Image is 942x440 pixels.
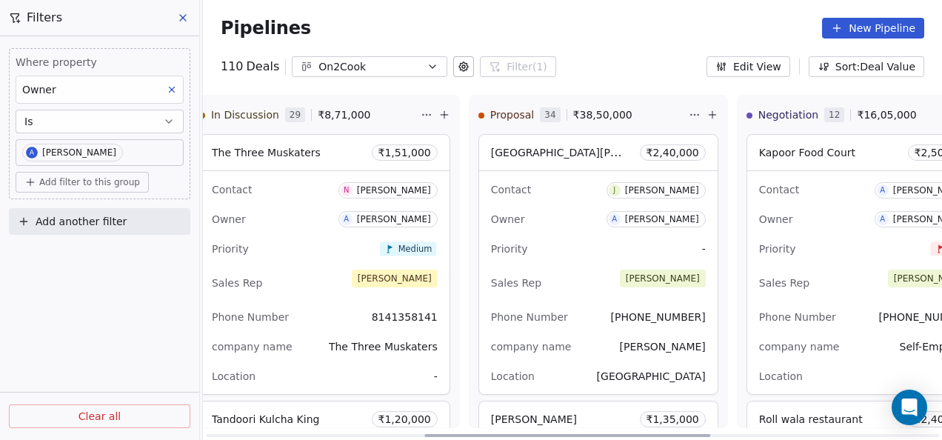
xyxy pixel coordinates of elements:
[199,96,418,134] div: In Discussion29₹8,71,000
[221,18,311,39] span: Pipelines
[491,184,531,196] span: Contact
[759,243,796,255] span: Priority
[285,107,305,122] span: 29
[212,370,255,382] span: Location
[26,147,38,159] span: A
[318,107,370,122] span: ₹ 8,71,000
[9,404,190,428] button: Clear all
[759,341,840,353] span: company name
[647,412,699,427] span: ₹ 1,35,000
[357,185,431,196] div: [PERSON_NAME]
[491,413,577,425] span: [PERSON_NAME]
[491,311,568,323] span: Phone Number
[702,241,706,256] span: -
[759,413,863,425] span: Roll wala restaurant
[625,185,699,196] div: [PERSON_NAME]
[78,409,121,424] span: Clear all
[491,213,525,225] span: Owner
[625,214,699,224] div: [PERSON_NAME]
[212,147,321,159] span: The Three Muskaters
[42,147,116,158] div: [PERSON_NAME]
[759,147,855,159] span: Kapoor Food Court
[372,311,438,323] span: 8141358141
[378,145,431,160] span: ₹ 1,51,000
[352,270,438,287] span: [PERSON_NAME]
[611,311,706,323] span: [PHONE_NUMBER]
[16,55,184,70] span: Where property
[892,390,927,425] div: Open Intercom Messenger
[36,214,127,230] span: Add another filter
[824,107,844,122] span: 12
[221,58,279,76] div: 110
[318,59,421,75] div: On2Cook
[378,412,431,427] span: ₹ 1,20,000
[490,107,534,122] span: Proposal
[491,145,686,159] span: [GEOGRAPHIC_DATA][PERSON_NAME]
[27,9,62,27] span: Filters
[398,243,432,254] span: Medium
[212,213,246,225] span: Owner
[880,213,885,225] div: A
[480,56,556,77] button: Filter(1)
[491,243,528,255] span: Priority
[39,176,140,188] span: Add filter to this group
[647,145,699,160] span: ₹ 2,40,000
[329,341,438,353] span: The Three Muskaters
[597,370,706,382] span: [GEOGRAPHIC_DATA]
[706,56,790,77] button: Edit View
[822,18,924,39] button: New Pipeline
[16,110,184,133] button: Is
[357,214,431,224] div: [PERSON_NAME]
[22,84,56,96] span: Owner
[212,277,262,289] span: Sales Rep
[434,369,438,384] span: -
[491,341,572,353] span: company name
[212,413,319,425] span: Tandoori Kulcha King
[759,311,836,323] span: Phone Number
[478,96,686,134] div: Proposal34₹38,50,000
[212,341,293,353] span: company name
[612,213,617,225] div: A
[573,107,632,122] span: ₹ 38,50,000
[344,184,350,196] div: N
[212,311,289,323] span: Phone Number
[491,277,541,289] span: Sales Rep
[24,114,33,129] span: Is
[540,107,560,122] span: 34
[199,134,450,395] div: The Three Muskaters₹1,51,000ContactN[PERSON_NAME]OwnerA[PERSON_NAME]PriorityMediumSales Rep[PERSO...
[247,58,280,76] span: Deals
[491,370,535,382] span: Location
[619,341,705,353] span: [PERSON_NAME]
[344,213,349,225] div: A
[759,277,809,289] span: Sales Rep
[478,134,718,395] div: [GEOGRAPHIC_DATA][PERSON_NAME]₹2,40,000ContactJ[PERSON_NAME]OwnerA[PERSON_NAME]Priority-Sales Rep...
[759,370,803,382] span: Location
[212,184,252,196] span: Contact
[857,107,916,122] span: ₹ 16,05,000
[211,107,279,122] span: In Discussion
[809,56,924,77] button: Sort: Deal Value
[759,184,799,196] span: Contact
[880,184,885,196] div: A
[758,107,818,122] span: Negotiation
[613,184,615,196] div: J
[620,270,706,287] span: [PERSON_NAME]
[212,243,249,255] span: Priority
[759,213,793,225] span: Owner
